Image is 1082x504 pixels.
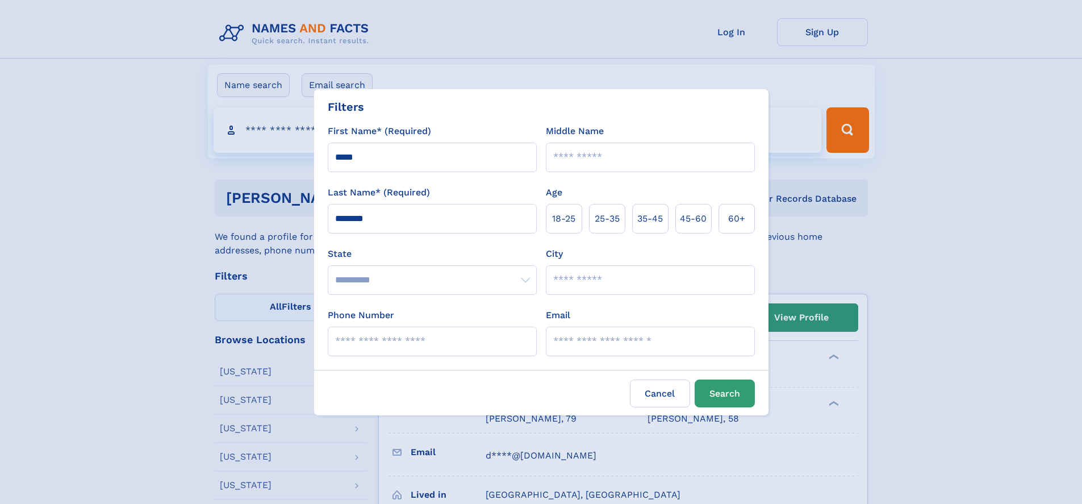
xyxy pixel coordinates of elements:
[328,124,431,138] label: First Name* (Required)
[546,309,570,322] label: Email
[328,309,394,322] label: Phone Number
[328,98,364,115] div: Filters
[630,380,690,407] label: Cancel
[637,212,663,226] span: 35‑45
[695,380,755,407] button: Search
[328,247,537,261] label: State
[328,186,430,199] label: Last Name* (Required)
[595,212,620,226] span: 25‑35
[546,124,604,138] label: Middle Name
[552,212,575,226] span: 18‑25
[546,247,563,261] label: City
[680,212,707,226] span: 45‑60
[546,186,562,199] label: Age
[728,212,745,226] span: 60+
